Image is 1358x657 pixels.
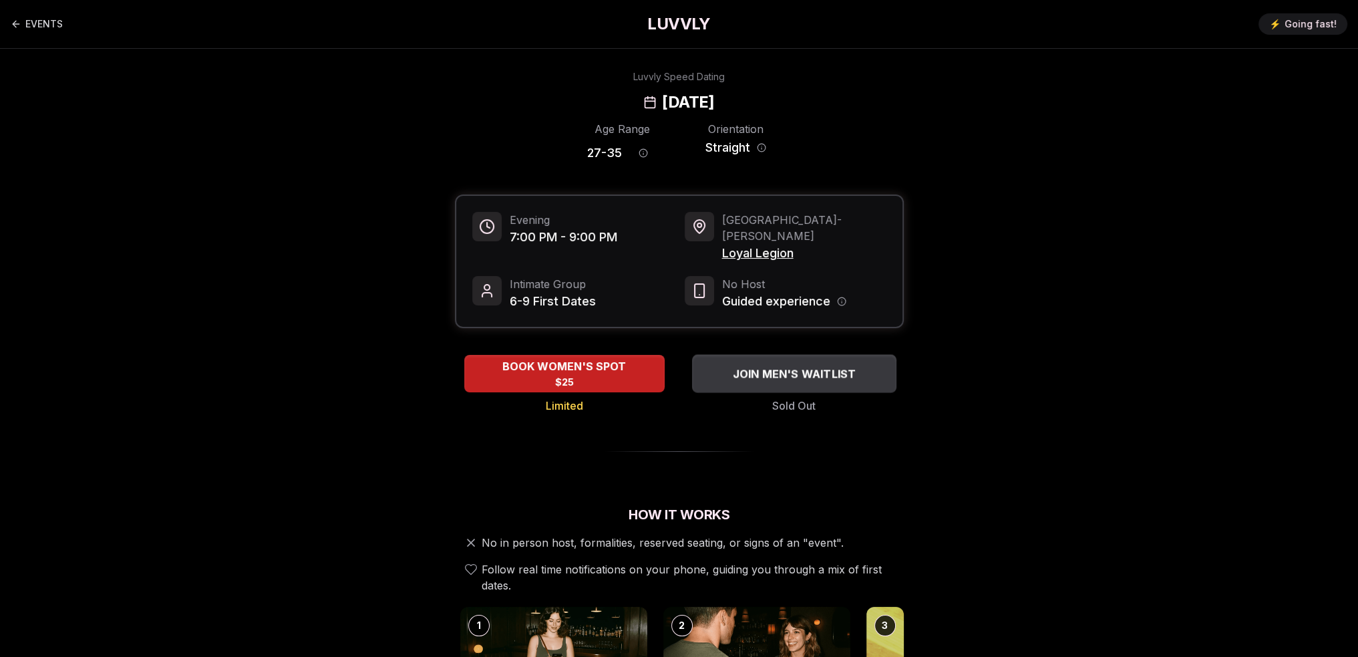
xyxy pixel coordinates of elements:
span: JOIN MEN'S WAITLIST [729,366,858,382]
button: Orientation information [757,143,766,152]
div: Luvvly Speed Dating [633,70,725,84]
span: BOOK WOMEN'S SPOT [500,358,629,374]
span: Loyal Legion [722,244,886,263]
span: 27 - 35 [587,144,622,162]
a: Back to events [11,11,63,37]
div: 2 [671,615,693,636]
span: Sold Out [772,398,816,414]
div: 3 [874,615,896,636]
div: Orientation [701,121,772,137]
span: No in person host, formalities, reserved seating, or signs of an "event". [482,535,844,551]
span: [GEOGRAPHIC_DATA] - [PERSON_NAME] [722,212,886,244]
span: $25 [555,376,574,389]
a: LUVVLY [647,13,710,35]
span: Follow real time notifications on your phone, guiding you through a mix of first dates. [482,561,898,594]
h2: How It Works [455,505,904,524]
span: Guided experience [722,292,830,311]
div: 1 [468,615,490,636]
span: Evening [510,212,617,228]
button: BOOK WOMEN'S SPOT - Limited [464,355,665,392]
span: 6-9 First Dates [510,292,596,311]
span: Straight [705,138,750,157]
button: Host information [837,297,846,306]
span: Intimate Group [510,276,596,292]
span: ⚡️ [1269,17,1281,31]
span: 7:00 PM - 9:00 PM [510,228,617,247]
h2: [DATE] [662,92,714,113]
span: No Host [722,276,846,292]
div: Age Range [587,121,658,137]
span: Limited [546,398,583,414]
span: Going fast! [1285,17,1337,31]
button: Age range information [629,138,658,168]
button: JOIN MEN'S WAITLIST - Sold Out [692,354,896,392]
